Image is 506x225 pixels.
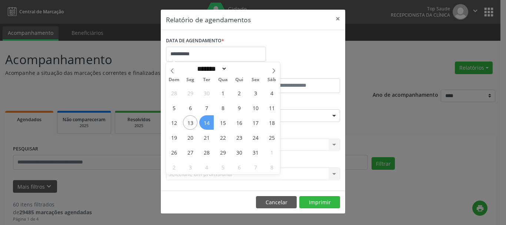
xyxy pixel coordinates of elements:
input: Year [227,65,252,73]
span: Ter [199,77,215,82]
span: Outubro 5, 2025 [167,100,181,115]
span: Outubro 9, 2025 [232,100,246,115]
span: Novembro 3, 2025 [183,160,197,174]
span: Outubro 26, 2025 [167,145,181,159]
span: Outubro 25, 2025 [264,130,279,145]
span: Outubro 18, 2025 [264,115,279,130]
span: Setembro 30, 2025 [199,86,214,100]
button: Cancelar [256,196,297,209]
span: Dom [166,77,182,82]
span: Outubro 2, 2025 [232,86,246,100]
span: Outubro 29, 2025 [216,145,230,159]
span: Outubro 31, 2025 [248,145,263,159]
span: Outubro 8, 2025 [216,100,230,115]
h5: Relatório de agendamentos [166,15,251,24]
span: Novembro 4, 2025 [199,160,214,174]
span: Sex [247,77,264,82]
span: Novembro 7, 2025 [248,160,263,174]
span: Novembro 8, 2025 [264,160,279,174]
span: Outubro 3, 2025 [248,86,263,100]
span: Outubro 13, 2025 [183,115,197,130]
select: Month [194,65,227,73]
button: Imprimir [299,196,340,209]
label: DATA DE AGENDAMENTO [166,35,224,47]
span: Outubro 17, 2025 [248,115,263,130]
span: Outubro 10, 2025 [248,100,263,115]
span: Outubro 14, 2025 [199,115,214,130]
span: Novembro 1, 2025 [264,145,279,159]
span: Sáb [264,77,280,82]
span: Outubro 20, 2025 [183,130,197,145]
span: Novembro 5, 2025 [216,160,230,174]
span: Outubro 22, 2025 [216,130,230,145]
span: Outubro 12, 2025 [167,115,181,130]
span: Outubro 1, 2025 [216,86,230,100]
span: Outubro 24, 2025 [248,130,263,145]
span: Outubro 28, 2025 [199,145,214,159]
span: Outubro 6, 2025 [183,100,197,115]
span: Setembro 29, 2025 [183,86,197,100]
span: Outubro 27, 2025 [183,145,197,159]
span: Outubro 11, 2025 [264,100,279,115]
span: Novembro 6, 2025 [232,160,246,174]
button: Close [330,10,345,28]
span: Novembro 2, 2025 [167,160,181,174]
span: Outubro 7, 2025 [199,100,214,115]
span: Qui [231,77,247,82]
label: ATÉ [255,67,340,78]
span: Outubro 19, 2025 [167,130,181,145]
span: Outubro 4, 2025 [264,86,279,100]
span: Outubro 30, 2025 [232,145,246,159]
span: Seg [182,77,199,82]
span: Setembro 28, 2025 [167,86,181,100]
span: Outubro 15, 2025 [216,115,230,130]
span: Outubro 21, 2025 [199,130,214,145]
span: Outubro 16, 2025 [232,115,246,130]
span: Outubro 23, 2025 [232,130,246,145]
span: Qua [215,77,231,82]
